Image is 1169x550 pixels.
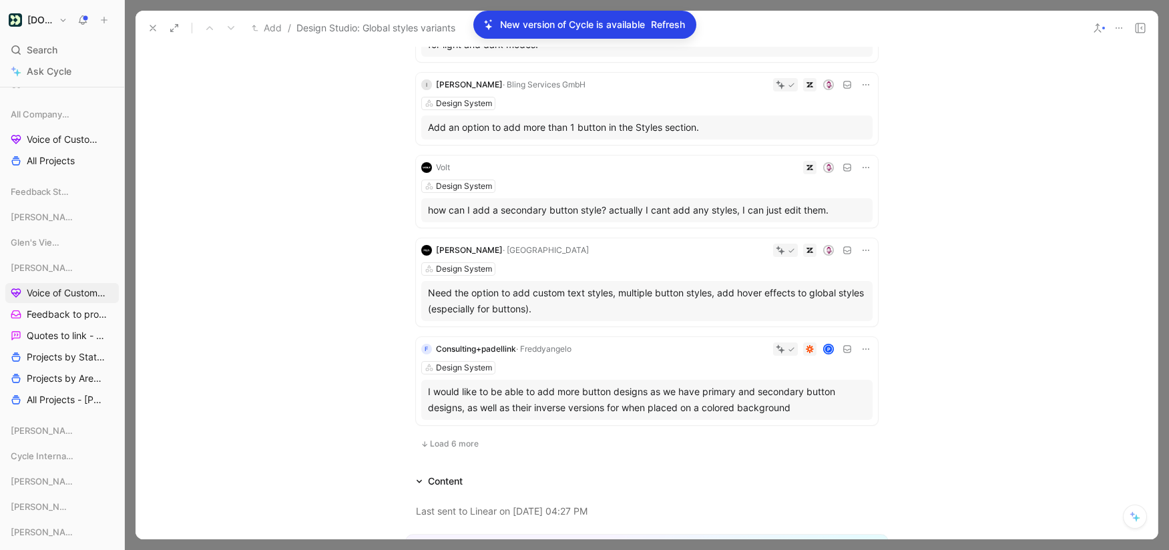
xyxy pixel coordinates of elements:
div: how can I add a secondary button style? actually I cant add any styles, I can just edit them. [428,202,866,218]
mark: Last sent to Linear on [DATE] 04:27 PM [416,505,588,517]
span: Load 6 more [430,439,479,449]
div: All Company Views [5,104,119,124]
span: [PERSON_NAME]'s Views [11,525,74,539]
div: Design System [436,97,492,110]
span: Design Studio: Global styles variants [296,20,455,36]
a: Quotes to link - [PERSON_NAME] [5,326,119,346]
span: / [288,20,291,36]
div: [PERSON_NAME]'s Views [5,258,119,278]
img: logo [421,162,432,173]
div: [PERSON_NAME] Views [5,207,119,227]
span: All Projects - [PERSON_NAME] [27,393,105,406]
span: Voice of Customer - All Areas [27,133,105,146]
div: Design System [436,361,492,374]
div: Feedback Streams [5,182,119,206]
div: Content [411,473,468,489]
img: logo [421,245,432,256]
div: [PERSON_NAME] [5,497,119,521]
div: All Company ViewsVoice of Customer - All AreasAll Projects [5,104,119,171]
img: avatar [824,246,833,255]
a: Ask Cycle [5,61,119,81]
div: Design System [436,262,492,276]
a: Projects by Status - [PERSON_NAME] [5,347,119,367]
span: [PERSON_NAME]'s Views [11,475,74,488]
img: avatar [824,81,833,89]
span: Feedback to process - [PERSON_NAME] [27,308,107,321]
div: Glen's Views [5,232,119,252]
div: Cycle Internal and Tracking [5,446,119,470]
button: Load 6 more [416,436,483,452]
span: [PERSON_NAME]'s Views [11,261,74,274]
a: Projects by Area - [PERSON_NAME] [5,368,119,388]
span: Ask Cycle [27,63,71,79]
div: Need the option to add custom text styles, multiple button styles, add hover effects to global st... [428,285,866,317]
h1: [DOMAIN_NAME] [27,14,53,26]
button: Customer.io[DOMAIN_NAME] [5,11,71,29]
span: All Projects [27,154,75,168]
span: All Company Views [11,107,70,121]
div: Glen's Views [5,232,119,256]
span: Cycle Internal and Tracking [11,449,75,463]
span: [PERSON_NAME] [436,245,503,255]
button: Refresh [650,16,686,33]
a: Voice of Customer - [PERSON_NAME] [5,283,119,303]
a: Feedback to process - [PERSON_NAME] [5,304,119,324]
div: P [824,345,833,354]
div: Search [5,40,119,60]
div: Content [428,473,463,489]
img: Customer.io [9,13,22,27]
a: Voice of Customer - All Areas [5,129,119,150]
span: · Freddyangelo [516,344,571,354]
div: [PERSON_NAME]'s Views [5,522,119,542]
div: Volt [436,161,450,174]
span: · [GEOGRAPHIC_DATA] [503,245,589,255]
span: Search [27,42,57,58]
span: Voice of Customer - [PERSON_NAME] [27,286,107,300]
span: [PERSON_NAME] Views [11,210,73,224]
a: All Projects [5,151,119,171]
div: Add an option to add more than 1 button in the Styles section. [428,119,866,135]
img: avatar [824,164,833,172]
div: [PERSON_NAME]' Views [5,421,119,441]
div: [PERSON_NAME]'s Views [5,522,119,546]
span: Glen's Views [11,236,63,249]
div: [PERSON_NAME]'s Views [5,471,119,491]
span: [PERSON_NAME] [11,500,68,513]
div: Cycle Internal and Tracking [5,446,119,466]
div: [PERSON_NAME] [5,497,119,517]
div: [PERSON_NAME]' Views [5,421,119,445]
span: · Bling Services GmbH [503,79,586,89]
span: Projects by Area - [PERSON_NAME] [27,372,107,385]
div: F [421,344,432,354]
span: Feedback Streams [11,185,69,198]
div: Design System [436,180,492,193]
span: Consulting+padellink [436,344,516,354]
span: [PERSON_NAME]' Views [11,424,73,437]
div: [PERSON_NAME]'s Views [5,471,119,495]
p: New version of Cycle is available [500,17,645,33]
span: [PERSON_NAME] [436,79,503,89]
div: [PERSON_NAME] Views [5,207,119,231]
span: Quotes to link - [PERSON_NAME] [27,329,106,342]
a: All Projects - [PERSON_NAME] [5,390,119,410]
button: Add [248,20,285,36]
span: Projects by Status - [PERSON_NAME] [27,350,107,364]
span: Refresh [651,17,685,33]
div: I would like to be able to add more button designs as we have primary and secondary button design... [428,384,866,416]
div: Feedback Streams [5,182,119,202]
div: [PERSON_NAME]'s ViewsVoice of Customer - [PERSON_NAME]Feedback to process - [PERSON_NAME]Quotes t... [5,258,119,410]
div: I [421,79,432,90]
